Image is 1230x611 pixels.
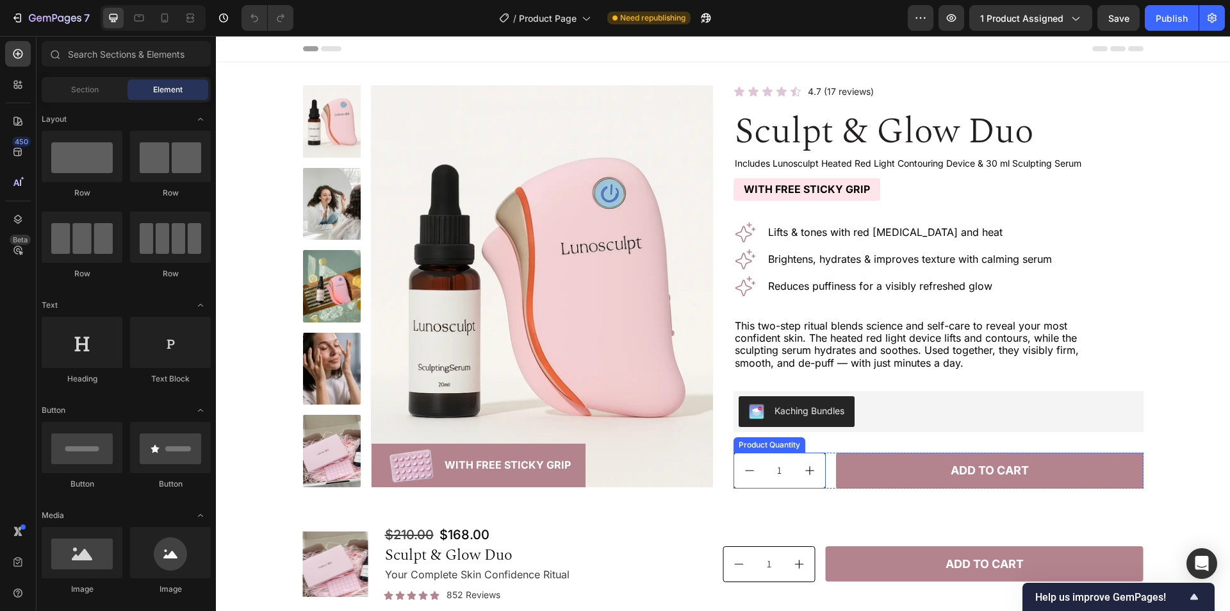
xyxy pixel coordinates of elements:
[42,41,211,67] input: Search Sections & Elements
[190,295,211,315] span: Toggle open
[190,109,211,130] span: Toggle open
[735,428,813,442] div: Add to cart
[130,478,211,490] div: Button
[42,113,67,125] span: Layout
[216,36,1230,611] iframe: Design area
[229,423,355,435] p: With Free Sticky Grip
[552,217,836,230] p: Brightens, hydrates & improves texture with calming serum
[42,478,122,490] div: Button
[222,490,275,508] div: $168.00
[552,190,836,203] p: Lifts & tones with red [MEDICAL_DATA] and heat
[42,268,122,280] div: Row
[42,299,58,311] span: Text
[518,73,928,119] h1: Sculpt & Glow Duo
[513,12,516,25] span: /
[169,533,506,545] p: Your Complete Skin Confidence Ritual
[168,509,507,530] h1: Sculpt & Glow Duo
[130,187,211,199] div: Row
[130,268,211,280] div: Row
[1108,13,1129,24] span: Save
[42,405,65,416] span: Button
[592,51,658,62] p: 4.7 (17 reviews)
[1156,12,1188,25] div: Publish
[242,5,293,31] div: Undo/Redo
[528,147,654,160] p: With Free Sticky Grip
[42,510,64,521] span: Media
[620,417,928,453] button: Add to cart
[610,510,928,546] button: Add to cart
[42,187,122,199] div: Row
[523,360,639,391] button: Kaching Bundles
[1097,5,1140,31] button: Save
[12,137,31,147] div: 450
[5,5,95,31] button: 7
[71,84,99,96] span: Section
[508,511,539,546] button: decrement
[519,122,926,133] p: Includes Lunosculpt Heated Red Light Contouring Device & 30 ml Sculpting Serum
[552,244,836,256] p: Reduces puffiness for a visibly refreshed glow
[42,583,122,595] div: Image
[520,403,587,415] div: Product Quantity
[130,583,211,595] div: Image
[153,84,183,96] span: Element
[1035,591,1186,603] span: Help us improve GemPages!
[969,5,1092,31] button: 1 product assigned
[10,235,31,245] div: Beta
[169,408,222,451] img: gempages_584638974216110680-2f1daefd-f015-4de8-b3ba-5174f9ada331.webp
[549,417,578,452] input: quantity
[518,417,549,452] button: decrement
[42,373,122,385] div: Heading
[130,373,211,385] div: Text Block
[559,368,628,381] div: Kaching Bundles
[519,12,577,25] span: Product Page
[190,400,211,421] span: Toggle open
[231,554,284,565] p: 852 Reviews
[578,417,609,452] button: increment
[980,12,1063,25] span: 1 product assigned
[1035,589,1202,605] button: Show survey - Help us improve GemPages!
[1186,548,1217,579] div: Open Intercom Messenger
[539,511,568,546] input: quantity
[568,511,599,546] button: increment
[620,12,685,24] span: Need republishing
[730,521,808,535] div: Add to cart
[190,505,211,526] span: Toggle open
[533,368,548,383] img: KachingBundles.png
[1145,5,1199,31] button: Publish
[519,284,869,333] p: This two-step ritual blends science and self-care to reveal your most confident skin. The heated ...
[84,10,90,26] p: 7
